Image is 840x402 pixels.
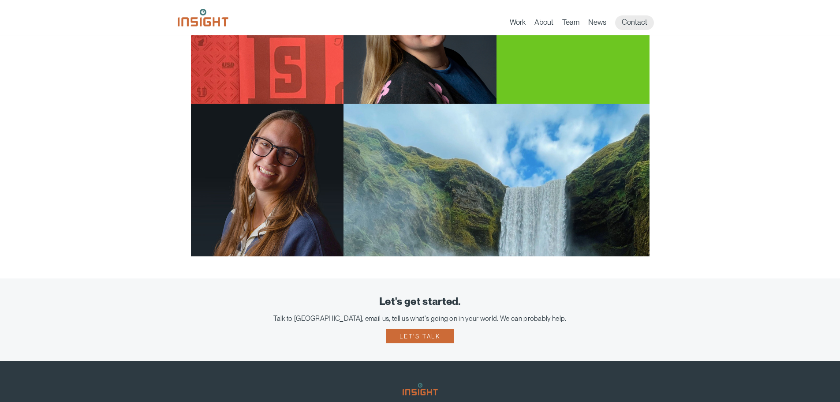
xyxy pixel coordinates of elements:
img: Insight Marketing Design [403,383,438,395]
a: Work [510,18,526,30]
a: Contact [615,15,654,30]
a: Lauren Lubenow [191,104,650,257]
img: Lauren Lubenow [191,104,344,257]
nav: primary navigation menu [510,15,663,30]
a: News [588,18,606,30]
div: Talk to [GEOGRAPHIC_DATA], email us, tell us what's going on in your world. We can probably help. [13,314,827,323]
a: Team [562,18,579,30]
img: Insight Marketing Design [178,9,228,26]
a: About [534,18,553,30]
div: Let's get started. [13,296,827,308]
a: Let's talk [386,329,453,343]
